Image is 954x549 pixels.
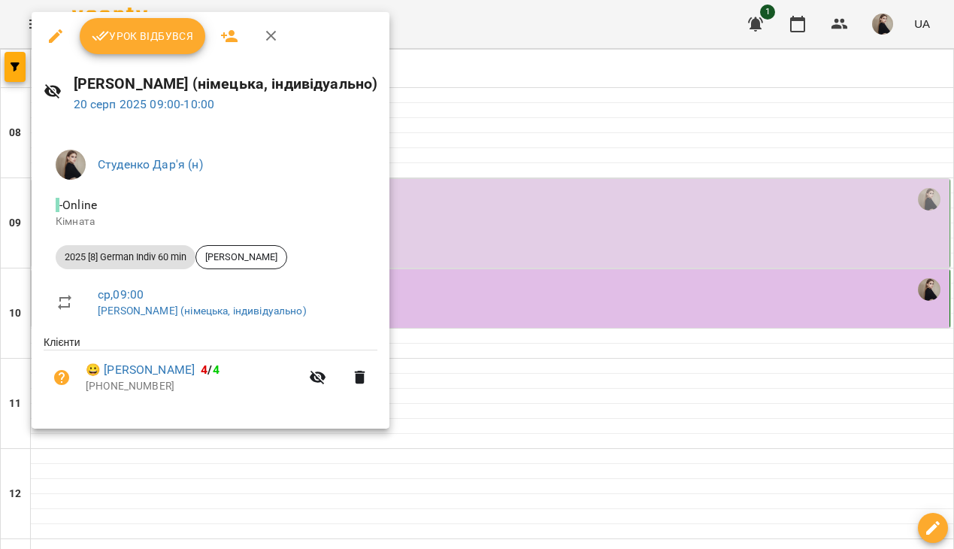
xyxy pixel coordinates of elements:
[98,305,307,317] a: [PERSON_NAME] (німецька, індивідуально)
[98,157,203,171] a: Студенко Дар'я (н)
[56,250,195,264] span: 2025 [8] German Indiv 60 min
[74,97,215,111] a: 20 серп 2025 09:00-10:00
[44,335,377,410] ul: Клієнти
[86,361,195,379] a: 😀 [PERSON_NAME]
[56,198,100,212] span: - Online
[98,287,144,302] a: ср , 09:00
[56,214,365,229] p: Кімната
[201,362,219,377] b: /
[213,362,220,377] span: 4
[86,379,300,394] p: [PHONE_NUMBER]
[56,150,86,180] img: 5e9a9518ec6e813dcf6359420b087dab.jpg
[80,18,206,54] button: Урок відбувся
[92,27,194,45] span: Урок відбувся
[195,245,287,269] div: [PERSON_NAME]
[74,72,378,96] h6: [PERSON_NAME] (німецька, індивідуально)
[201,362,207,377] span: 4
[196,250,286,264] span: [PERSON_NAME]
[44,359,80,396] button: Візит ще не сплачено. Додати оплату?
